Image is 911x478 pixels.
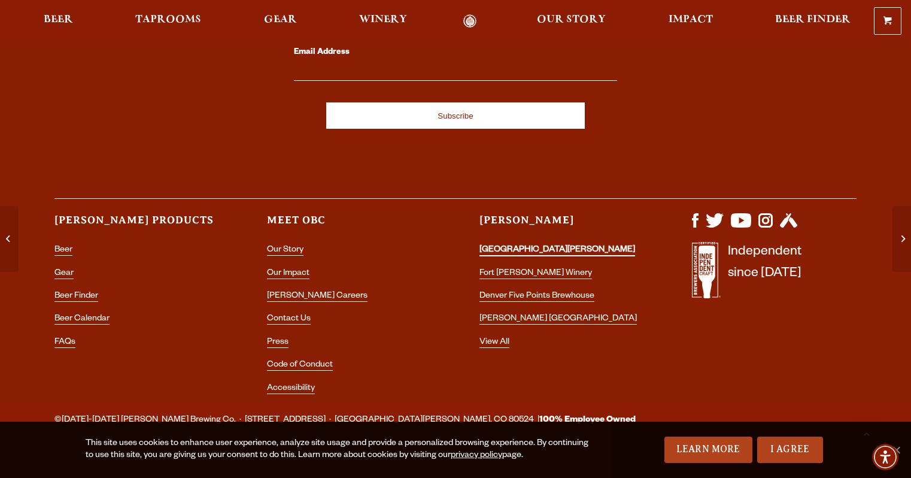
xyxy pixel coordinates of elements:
[692,222,699,231] a: Visit us on Facebook
[451,451,502,461] a: privacy policy
[267,269,309,279] a: Our Impact
[872,444,898,470] div: Accessibility Menu
[294,45,617,60] label: Email Address
[264,15,297,25] span: Gear
[669,15,713,25] span: Impact
[54,269,74,279] a: Gear
[479,314,637,325] a: [PERSON_NAME] [GEOGRAPHIC_DATA]
[54,314,110,325] a: Beer Calendar
[775,15,851,25] span: Beer Finder
[54,413,636,428] span: ©[DATE]-[DATE] [PERSON_NAME] Brewing Co. · [STREET_ADDRESS] · [GEOGRAPHIC_DATA][PERSON_NAME], CO ...
[267,213,432,238] h3: Meet OBC
[479,246,635,256] a: [GEOGRAPHIC_DATA][PERSON_NAME]
[359,15,407,25] span: Winery
[537,15,606,25] span: Our Story
[54,246,72,256] a: Beer
[36,14,81,28] a: Beer
[267,292,368,302] a: [PERSON_NAME] Careers
[479,338,509,348] a: View All
[86,438,596,462] div: This site uses cookies to enhance user experience, analyze site usage and provide a personalized ...
[757,437,823,463] a: I Agree
[267,246,303,256] a: Our Story
[267,314,311,325] a: Contact Us
[44,15,73,25] span: Beer
[127,14,209,28] a: Taprooms
[267,361,333,371] a: Code of Conduct
[135,15,201,25] span: Taprooms
[479,213,644,238] h3: [PERSON_NAME]
[758,222,773,231] a: Visit us on Instagram
[731,222,751,231] a: Visit us on YouTube
[661,14,721,28] a: Impact
[54,292,98,302] a: Beer Finder
[54,213,219,238] h3: [PERSON_NAME] Products
[447,14,492,28] a: Odell Home
[728,242,801,305] p: Independent since [DATE]
[54,338,75,348] a: FAQs
[267,384,315,394] a: Accessibility
[780,222,797,231] a: Visit us on Untappd
[267,338,289,348] a: Press
[351,14,415,28] a: Winery
[539,416,636,425] strong: 100% Employee Owned
[256,14,305,28] a: Gear
[706,222,724,231] a: Visit us on X (formerly Twitter)
[767,14,858,28] a: Beer Finder
[479,269,592,279] a: Fort [PERSON_NAME] Winery
[529,14,614,28] a: Our Story
[664,437,752,463] a: Learn More
[851,418,881,448] a: Scroll to top
[479,292,594,302] a: Denver Five Points Brewhouse
[326,102,585,129] input: Subscribe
